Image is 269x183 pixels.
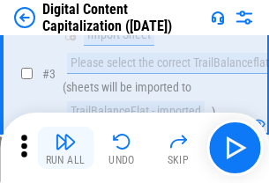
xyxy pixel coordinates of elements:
[111,131,132,152] img: Undo
[93,127,150,169] button: Undo
[108,155,135,165] div: Undo
[220,134,249,162] img: Main button
[168,131,189,152] img: Skip
[211,11,225,25] img: Support
[234,7,255,28] img: Settings menu
[168,155,190,165] div: Skip
[37,127,93,169] button: Run All
[42,67,56,81] span: # 3
[46,155,86,165] div: Run All
[42,1,204,34] div: Digital Content Capitalization ([DATE])
[14,7,35,28] img: Back
[55,131,76,152] img: Run All
[84,25,154,46] div: Import Sheet
[67,101,205,122] div: TrailBalanceFlat - imported
[150,127,206,169] button: Skip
